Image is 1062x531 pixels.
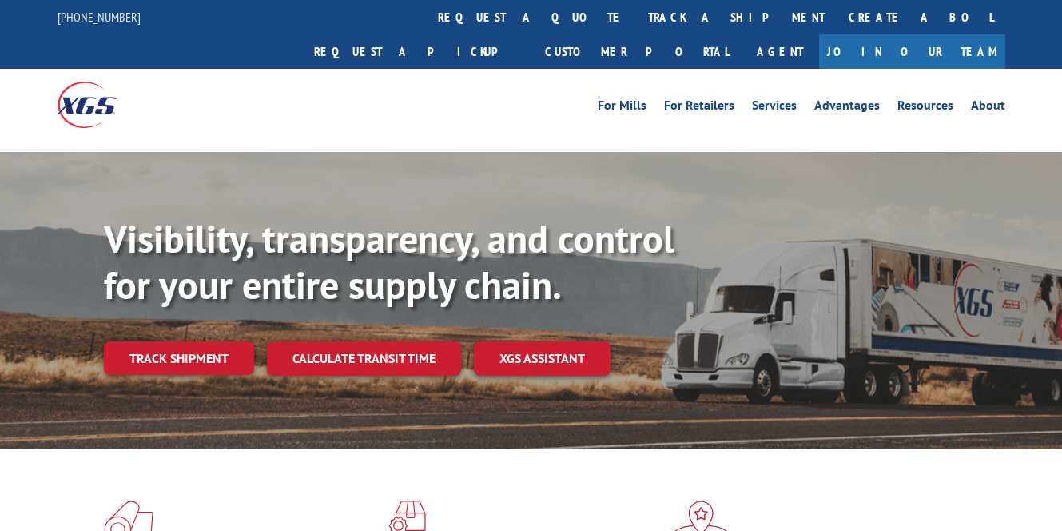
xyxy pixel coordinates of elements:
[897,99,953,117] a: Resources
[664,99,734,117] a: For Retailers
[971,99,1005,117] a: About
[819,34,1005,69] a: Join Our Team
[752,99,797,117] a: Services
[741,34,819,69] a: Agent
[814,99,880,117] a: Advantages
[104,214,674,309] b: Visibility, transparency, and control for your entire supply chain.
[104,341,254,375] a: Track shipment
[598,99,646,117] a: For Mills
[58,9,141,25] a: [PHONE_NUMBER]
[474,341,611,376] a: XGS ASSISTANT
[302,34,533,69] a: Request a pickup
[533,34,741,69] a: Customer Portal
[267,341,461,376] a: Calculate transit time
